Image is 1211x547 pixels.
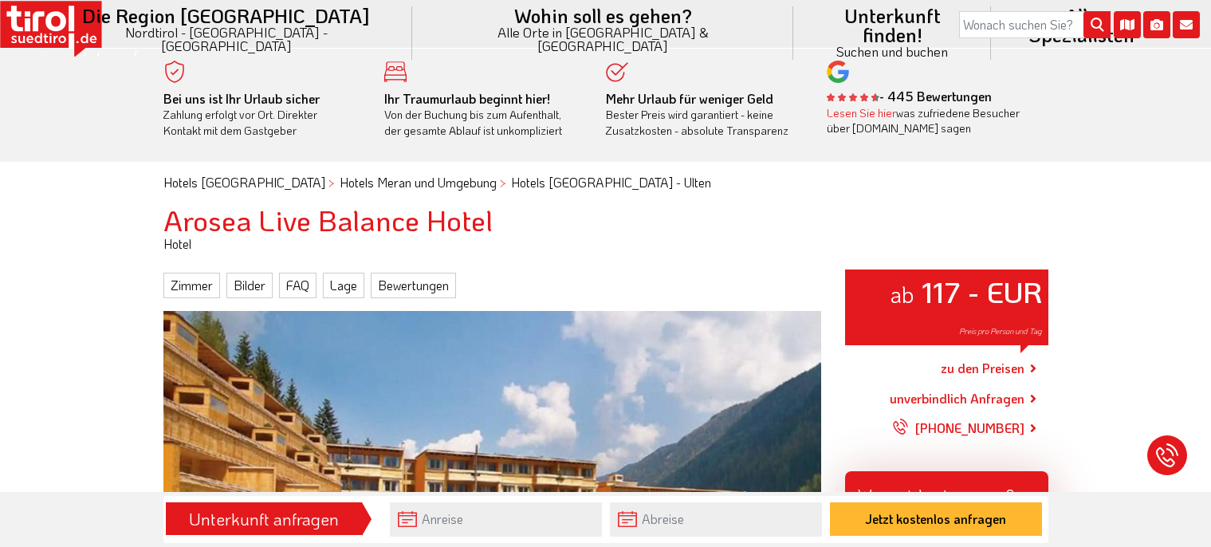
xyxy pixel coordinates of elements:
[812,45,972,58] small: Suchen und buchen
[959,326,1042,336] span: Preis pro Person und Tag
[827,105,1024,136] div: was zufriedene Besucher über [DOMAIN_NAME] sagen
[830,502,1042,536] button: Jetzt kostenlos anfragen
[610,502,822,537] input: Abreise
[384,90,550,107] b: Ihr Traumurlaub beginnt hier!
[1114,11,1141,38] i: Karte öffnen
[163,90,320,107] b: Bei uns ist Ihr Urlaub sicher
[941,348,1024,388] a: zu den Preisen
[845,471,1048,513] div: Was zeichnet uns aus?
[163,91,361,139] div: Zahlung erfolgt vor Ort. Direkter Kontakt mit dem Gastgeber
[1143,11,1170,38] i: Fotogalerie
[922,273,1042,310] strong: 117 - EUR
[431,26,774,53] small: Alle Orte in [GEOGRAPHIC_DATA] & [GEOGRAPHIC_DATA]
[323,273,364,298] a: Lage
[163,174,325,191] a: Hotels [GEOGRAPHIC_DATA]
[340,174,497,191] a: Hotels Meran und Umgebung
[511,174,711,191] a: Hotels [GEOGRAPHIC_DATA] - Ulten
[890,279,914,309] small: ab
[390,502,602,537] input: Anreise
[163,273,220,298] a: Zimmer
[279,273,317,298] a: FAQ
[1173,11,1200,38] i: Kontakt
[606,90,773,107] b: Mehr Urlaub für weniger Geld
[827,88,992,104] b: - 445 Bewertungen
[371,273,456,298] a: Bewertungen
[384,91,582,139] div: Von der Buchung bis zum Aufenthalt, der gesamte Ablauf ist unkompliziert
[959,11,1111,38] input: Wonach suchen Sie?
[606,91,804,139] div: Bester Preis wird garantiert - keine Zusatzkosten - absolute Transparenz
[163,204,1048,236] h1: Arosea Live Balance Hotel
[827,105,896,120] a: Lesen Sie hier
[151,235,1060,253] div: Hotel
[59,26,393,53] small: Nordtirol - [GEOGRAPHIC_DATA] - [GEOGRAPHIC_DATA]
[893,408,1024,448] a: [PHONE_NUMBER]
[226,273,273,298] a: Bilder
[890,389,1024,408] a: unverbindlich Anfragen
[171,506,357,533] div: Unterkunft anfragen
